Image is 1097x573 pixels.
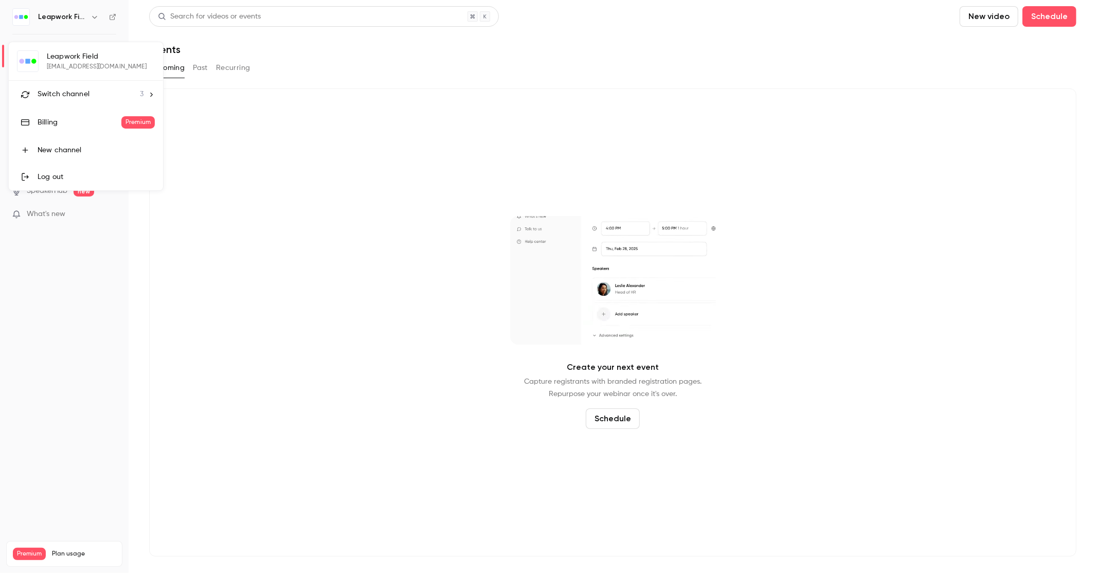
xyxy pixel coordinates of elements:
span: 3 [140,89,143,100]
div: New channel [38,145,155,155]
span: Switch channel [38,89,89,100]
div: Billing [38,117,121,128]
span: Premium [121,116,155,129]
div: Log out [38,172,155,182]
